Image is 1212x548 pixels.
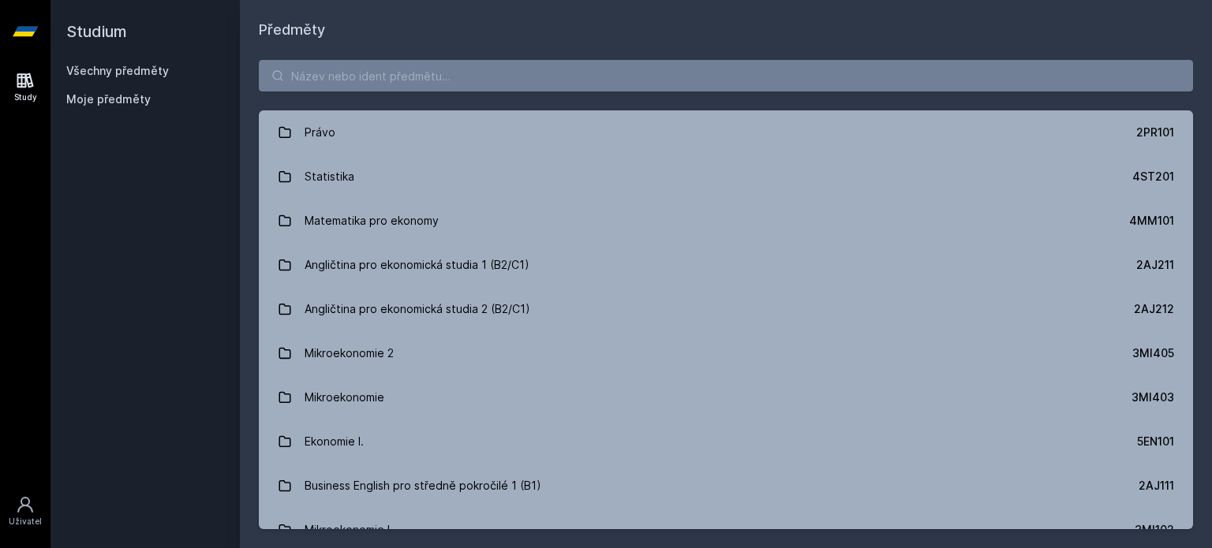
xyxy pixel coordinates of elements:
[259,110,1193,155] a: Právo 2PR101
[259,155,1193,199] a: Statistika 4ST201
[9,516,42,527] div: Uživatel
[1134,301,1174,317] div: 2AJ212
[3,63,47,111] a: Study
[1135,522,1174,538] div: 3MI102
[259,331,1193,375] a: Mikroekonomie 2 3MI405
[259,19,1193,41] h1: Předměty
[305,161,354,192] div: Statistika
[305,382,384,413] div: Mikroekonomie
[305,514,390,546] div: Mikroekonomie I
[1139,478,1174,494] div: 2AJ111
[66,64,169,77] a: Všechny předměty
[1129,213,1174,229] div: 4MM101
[1136,125,1174,140] div: 2PR101
[1137,434,1174,449] div: 5EN101
[1132,390,1174,405] div: 3MI403
[1136,257,1174,273] div: 2AJ211
[259,60,1193,91] input: Název nebo ident předmětu…
[305,117,335,148] div: Právo
[1132,169,1174,185] div: 4ST201
[259,287,1193,331] a: Angličtina pro ekonomická studia 2 (B2/C1) 2AJ212
[259,419,1193,464] a: Ekonomie I. 5EN101
[259,243,1193,287] a: Angličtina pro ekonomická studia 1 (B2/C1) 2AJ211
[305,205,439,237] div: Matematika pro ekonomy
[305,426,364,457] div: Ekonomie I.
[305,249,529,281] div: Angličtina pro ekonomická studia 1 (B2/C1)
[14,91,37,103] div: Study
[305,337,394,369] div: Mikroekonomie 2
[305,470,541,501] div: Business English pro středně pokročilé 1 (B1)
[66,91,151,107] span: Moje předměty
[259,199,1193,243] a: Matematika pro ekonomy 4MM101
[305,293,530,325] div: Angličtina pro ekonomická studia 2 (B2/C1)
[1132,345,1174,361] div: 3MI405
[3,487,47,535] a: Uživatel
[259,375,1193,419] a: Mikroekonomie 3MI403
[259,464,1193,508] a: Business English pro středně pokročilé 1 (B1) 2AJ111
